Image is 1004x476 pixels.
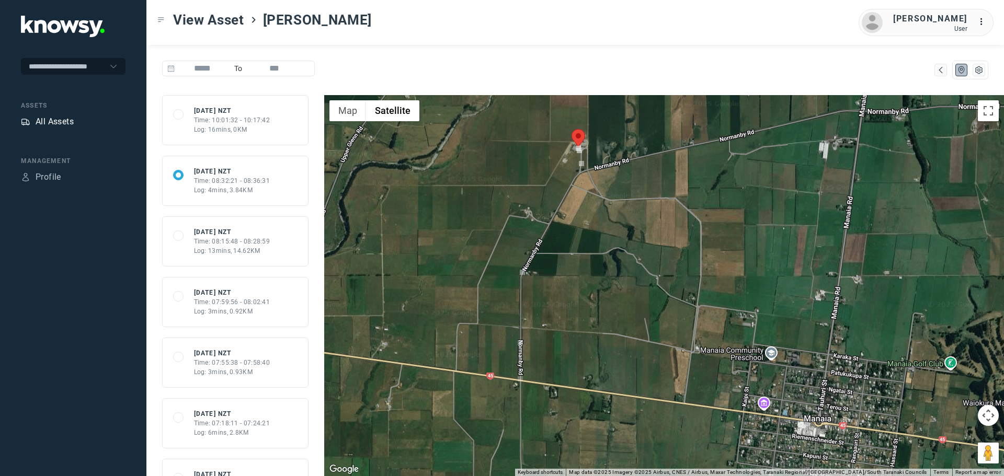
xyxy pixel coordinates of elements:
[978,16,990,30] div: :
[194,358,270,367] div: Time: 07:55:38 - 07:58:40
[978,16,990,28] div: :
[194,297,270,307] div: Time: 07:59:56 - 08:02:41
[21,101,125,110] div: Assets
[955,469,1001,475] a: Report a map error
[933,469,949,475] a: Terms
[327,462,361,476] img: Google
[194,167,270,176] div: [DATE] NZT
[194,288,270,297] div: [DATE] NZT
[21,115,74,128] a: AssetsAll Assets
[194,367,270,377] div: Log: 3mins, 0.93KM
[194,349,270,358] div: [DATE] NZT
[194,227,270,237] div: [DATE] NZT
[518,469,563,476] button: Keyboard shortcuts
[978,443,999,463] button: Drag Pegman onto the map to open Street View
[173,10,244,29] span: View Asset
[569,469,927,475] span: Map data ©2025 Imagery ©2025 Airbus, CNES / Airbus, Maxar Technologies, Taranaki Regional/[GEOGRA...
[957,65,966,75] div: Map
[194,115,270,125] div: Time: 10:01:32 - 10:17:42
[194,106,270,115] div: [DATE] NZT
[978,405,999,426] button: Map camera controls
[366,100,419,121] button: Show satellite imagery
[893,25,967,32] div: User
[21,156,125,166] div: Management
[327,462,361,476] a: Open this area in Google Maps (opens a new window)
[263,10,372,29] span: [PERSON_NAME]
[329,100,366,121] button: Show street map
[974,65,984,75] div: List
[21,171,61,183] a: ProfileProfile
[194,307,270,316] div: Log: 3mins, 0.92KM
[978,18,989,26] tspan: ...
[194,185,270,195] div: Log: 4mins, 3.84KM
[194,176,270,185] div: Time: 08:32:21 - 08:36:31
[21,117,30,126] div: Assets
[194,237,270,246] div: Time: 08:15:48 - 08:28:59
[893,13,967,25] div: [PERSON_NAME]
[249,16,258,24] div: >
[21,172,30,182] div: Profile
[862,12,883,33] img: avatar.png
[36,171,61,183] div: Profile
[194,419,270,428] div: Time: 07:18:11 - 07:24:21
[157,16,165,24] div: Toggle Menu
[194,428,270,437] div: Log: 6mins, 2.8KM
[194,409,270,419] div: [DATE] NZT
[194,125,270,134] div: Log: 16mins, 0KM
[194,246,270,256] div: Log: 13mins, 14.62KM
[36,115,74,128] div: All Assets
[230,61,247,76] span: To
[978,100,999,121] button: Toggle fullscreen view
[21,16,105,37] img: Application Logo
[936,65,945,75] div: Map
